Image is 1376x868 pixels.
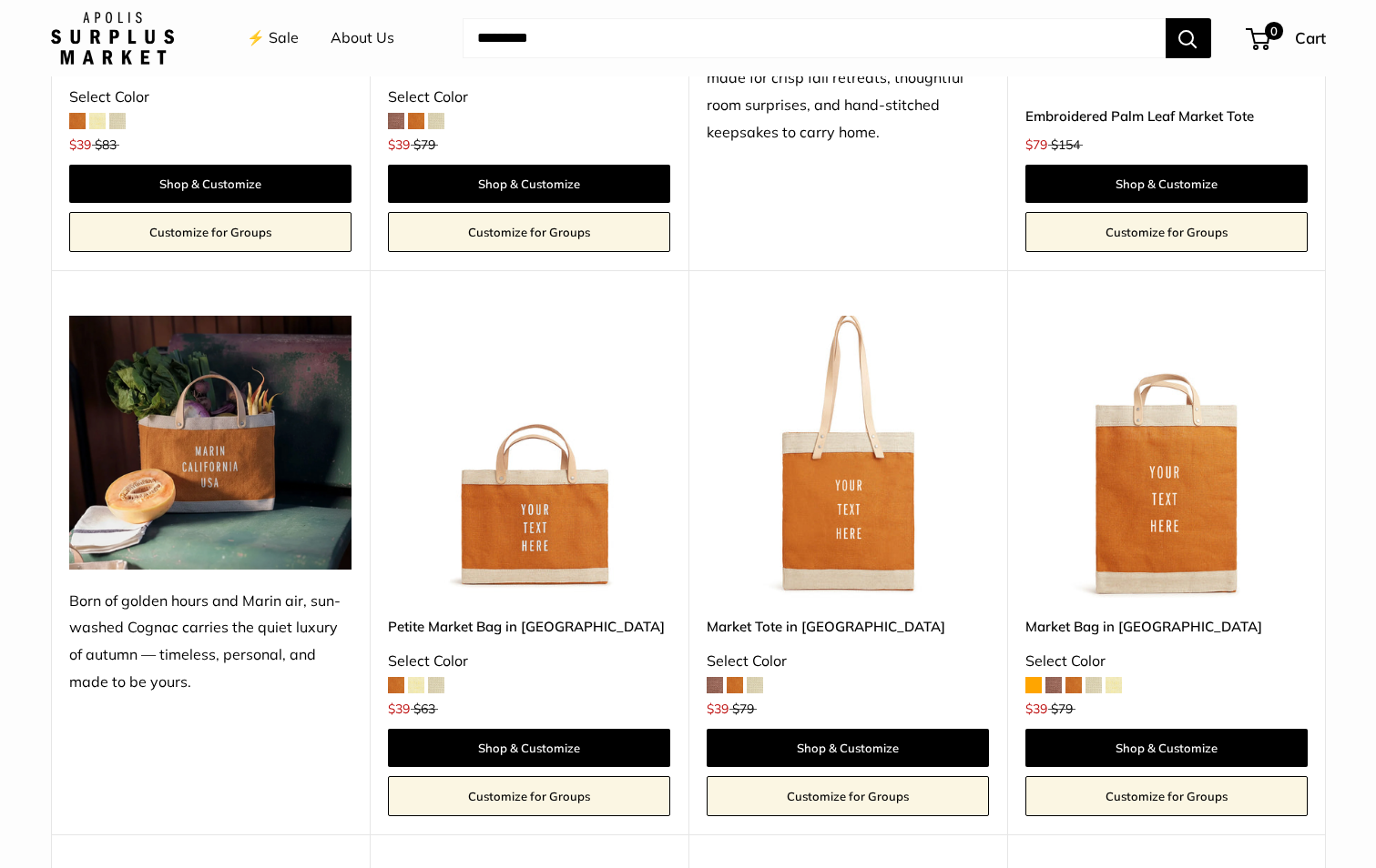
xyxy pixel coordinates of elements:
[69,165,352,203] a: Shop & Customize
[388,648,670,675] div: Select Color
[707,37,989,146] div: Palm Embroidery is a coastal welcome—made for crisp fall retreats, thoughtful room surprises, and...
[388,616,670,637] a: Petite Market Bag in [GEOGRAPHIC_DATA]
[388,136,410,153] span: $39
[388,165,670,203] a: Shop & Customize
[1248,24,1326,53] a: 0 Cart
[1051,136,1080,153] span: $154
[331,25,394,52] a: About Us
[69,136,91,153] span: $39
[1025,316,1308,598] a: Market Bag in CognacMarket Bag in Cognac
[707,776,989,816] a: Customize for Groups
[1051,701,1073,717] span: $79
[707,316,989,598] a: Market Tote in CognacMarket Tote in Cognac
[95,136,117,153] span: $83
[1025,729,1308,767] a: Shop & Customize
[1166,18,1211,58] button: Search
[707,648,989,675] div: Select Color
[1025,648,1308,675] div: Select Color
[1025,701,1047,717] span: $39
[69,212,352,252] a: Customize for Groups
[388,729,670,767] a: Shop & Customize
[1025,165,1308,203] a: Shop & Customize
[413,136,435,153] span: $79
[1025,212,1308,252] a: Customize for Groups
[388,776,670,816] a: Customize for Groups
[707,316,989,598] img: Market Tote in Cognac
[1025,106,1308,126] a: Embroidered Palm Leaf Market Tote
[1025,776,1308,816] a: Customize for Groups
[388,316,670,598] a: Petite Market Bag in CognacPetite Market Bag in Cognac
[1295,28,1326,47] span: Cart
[732,701,754,717] span: $79
[388,84,670,111] div: Select Color
[1025,136,1047,153] span: $79
[388,701,410,717] span: $39
[707,616,989,637] a: Market Tote in [GEOGRAPHIC_DATA]
[1264,22,1282,40] span: 0
[69,84,352,111] div: Select Color
[1025,616,1308,637] a: Market Bag in [GEOGRAPHIC_DATA]
[69,316,352,570] img: Born of golden hours and Marin air, sun-washed Cognac carries the quiet luxury of autumn — timele...
[1025,316,1308,598] img: Market Bag in Cognac
[707,701,729,717] span: $39
[707,729,989,767] a: Shop & Customize
[51,12,174,65] img: Apolis: Surplus Market
[247,25,299,52] a: ⚡️ Sale
[388,316,670,598] img: Petite Market Bag in Cognac
[69,588,352,697] div: Born of golden hours and Marin air, sun-washed Cognac carries the quiet luxury of autumn — timele...
[413,701,435,717] span: $63
[388,212,670,252] a: Customize for Groups
[463,18,1166,58] input: Search...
